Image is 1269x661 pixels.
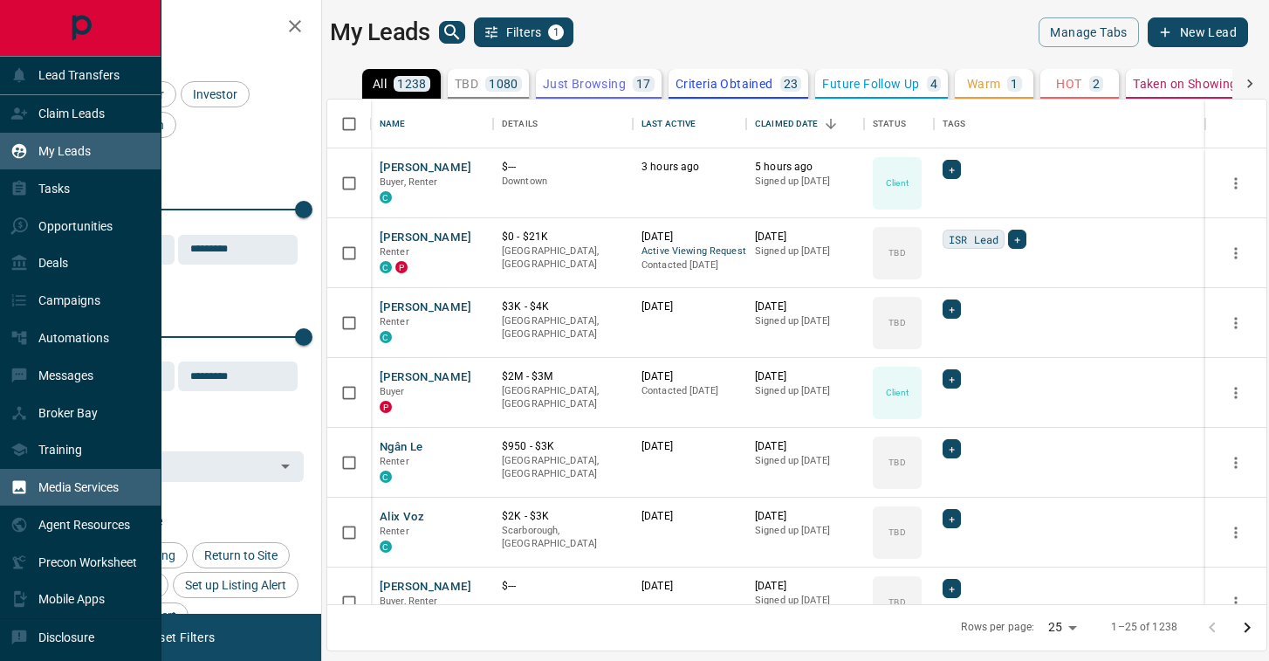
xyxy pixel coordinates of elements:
[755,439,855,454] p: [DATE]
[755,509,855,524] p: [DATE]
[873,100,906,148] div: Status
[943,509,961,528] div: +
[380,191,392,203] div: condos.ca
[489,78,518,90] p: 1080
[755,524,855,538] p: Signed up [DATE]
[380,230,471,246] button: [PERSON_NAME]
[961,620,1034,635] p: Rows per page:
[888,596,905,609] p: TBD
[380,100,406,148] div: Name
[380,246,409,258] span: Renter
[1039,17,1138,47] button: Manage Tabs
[455,78,478,90] p: TBD
[1133,78,1244,90] p: Taken on Showings
[641,230,737,244] p: [DATE]
[755,369,855,384] p: [DATE]
[641,369,737,384] p: [DATE]
[1223,520,1249,546] button: more
[943,369,961,389] div: +
[641,300,737,314] p: [DATE]
[439,21,465,44] button: search button
[641,244,737,259] span: Active Viewing Request
[755,300,855,314] p: [DATE]
[934,100,1205,148] div: Tags
[755,594,855,608] p: Signed up [DATE]
[949,440,955,458] span: +
[967,78,1001,90] p: Warm
[1014,231,1020,248] span: +
[380,439,423,456] button: Ngân Le
[1093,78,1100,90] p: 2
[1111,620,1177,635] p: 1–25 of 1238
[943,579,961,598] div: +
[198,548,284,562] span: Return to Site
[755,454,855,468] p: Signed up [DATE]
[755,230,855,244] p: [DATE]
[930,78,937,90] p: 4
[1223,380,1249,406] button: more
[502,454,624,481] p: [GEOGRAPHIC_DATA], [GEOGRAPHIC_DATA]
[641,100,696,148] div: Last Active
[380,261,392,273] div: condos.ca
[746,100,864,148] div: Claimed Date
[755,579,855,594] p: [DATE]
[502,509,624,524] p: $2K - $3K
[888,246,905,259] p: TBD
[1148,17,1248,47] button: New Lead
[641,160,737,175] p: 3 hours ago
[886,386,909,399] p: Client
[380,579,471,596] button: [PERSON_NAME]
[502,369,624,384] p: $2M - $3M
[502,230,624,244] p: $0 - $21K
[949,231,998,248] span: ISR Lead
[273,454,298,479] button: Open
[949,300,955,318] span: +
[888,526,905,539] p: TBD
[474,17,574,47] button: Filters1
[380,331,392,343] div: condos.ca
[187,87,244,101] span: Investor
[784,78,799,90] p: 23
[943,100,966,148] div: Tags
[192,542,290,568] div: Return to Site
[380,456,409,467] span: Renter
[502,175,624,189] p: Downtown
[755,160,855,175] p: 5 hours ago
[502,160,624,175] p: $---
[502,244,624,272] p: [GEOGRAPHIC_DATA], [GEOGRAPHIC_DATA]
[949,161,955,178] span: +
[641,258,737,272] p: Contacted [DATE]
[173,572,298,598] div: Set up Listing Alert
[493,100,633,148] div: Details
[1223,310,1249,336] button: more
[179,578,292,592] span: Set up Listing Alert
[755,175,855,189] p: Signed up [DATE]
[641,579,737,594] p: [DATE]
[755,100,819,148] div: Claimed Date
[641,384,737,398] p: Contacted [DATE]
[133,623,226,652] button: Reset Filters
[543,78,626,90] p: Just Browsing
[943,300,961,319] div: +
[1011,78,1018,90] p: 1
[502,300,624,314] p: $3K - $4K
[1230,610,1265,645] button: Go to next page
[380,369,471,386] button: [PERSON_NAME]
[633,100,746,148] div: Last Active
[380,596,438,607] span: Buyer, Renter
[380,316,409,327] span: Renter
[373,78,387,90] p: All
[755,384,855,398] p: Signed up [DATE]
[380,160,471,176] button: [PERSON_NAME]
[380,526,409,537] span: Renter
[819,112,843,136] button: Sort
[330,18,430,46] h1: My Leads
[56,17,304,38] h2: Filters
[397,78,427,90] p: 1238
[888,316,905,329] p: TBD
[641,439,737,454] p: [DATE]
[1223,240,1249,266] button: more
[949,580,955,597] span: +
[949,510,955,527] span: +
[371,100,493,148] div: Name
